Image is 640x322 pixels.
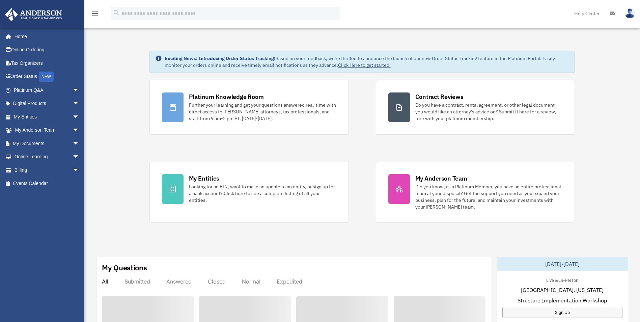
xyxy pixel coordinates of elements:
a: Online Ordering [5,43,89,57]
img: User Pic [625,8,635,18]
span: arrow_drop_down [73,150,86,164]
i: search [113,9,120,17]
a: menu [91,12,99,18]
a: Platinum Q&Aarrow_drop_down [5,83,89,97]
a: Contract Reviews Do you have a contract, rental agreement, or other legal document you would like... [376,80,575,135]
a: Online Learningarrow_drop_down [5,150,89,164]
a: My Entities Looking for an EIN, want to make an update to an entity, or sign up for a bank accoun... [149,162,349,223]
div: Answered [166,278,192,285]
div: [DATE]-[DATE] [497,257,628,271]
span: arrow_drop_down [73,137,86,151]
div: Platinum Knowledge Room [189,92,264,101]
span: arrow_drop_down [73,97,86,111]
a: My Anderson Team Did you know, as a Platinum Member, you have an entire professional team at your... [376,162,575,223]
div: My Anderson Team [415,174,467,183]
div: Closed [208,278,226,285]
span: [GEOGRAPHIC_DATA], [US_STATE] [521,286,604,294]
span: arrow_drop_down [73,83,86,97]
a: My Documentsarrow_drop_down [5,137,89,150]
div: Contract Reviews [415,92,464,101]
div: NEW [39,72,54,82]
div: Expedited [277,278,302,285]
div: Did you know, as a Platinum Member, you have an entire professional team at your disposal? Get th... [415,183,563,210]
div: Further your learning and get your questions answered real-time with direct access to [PERSON_NAM... [189,102,336,122]
a: Order StatusNEW [5,70,89,84]
a: Sign Up [502,307,622,318]
span: Structure Implementation Workshop [518,296,607,304]
a: Digital Productsarrow_drop_down [5,97,89,110]
div: Live & In-Person [541,276,584,283]
div: Based on your feedback, we're thrilled to announce the launch of our new Order Status Tracking fe... [165,55,569,69]
strong: Exciting News: Introducing Order Status Tracking! [165,55,275,61]
a: Click Here to get started! [338,62,391,68]
a: My Entitiesarrow_drop_down [5,110,89,124]
span: arrow_drop_down [73,163,86,177]
span: arrow_drop_down [73,110,86,124]
div: Normal [242,278,260,285]
div: My Questions [102,263,147,273]
a: Platinum Knowledge Room Further your learning and get your questions answered real-time with dire... [149,80,349,135]
a: Events Calendar [5,177,89,190]
a: My Anderson Teamarrow_drop_down [5,124,89,137]
a: Home [5,30,86,43]
a: Tax Organizers [5,56,89,70]
span: arrow_drop_down [73,124,86,137]
div: Do you have a contract, rental agreement, or other legal document you would like an attorney's ad... [415,102,563,122]
i: menu [91,9,99,18]
div: Submitted [124,278,150,285]
div: All [102,278,108,285]
img: Anderson Advisors Platinum Portal [3,8,64,21]
div: Looking for an EIN, want to make an update to an entity, or sign up for a bank account? Click her... [189,183,336,204]
div: My Entities [189,174,219,183]
a: Billingarrow_drop_down [5,163,89,177]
